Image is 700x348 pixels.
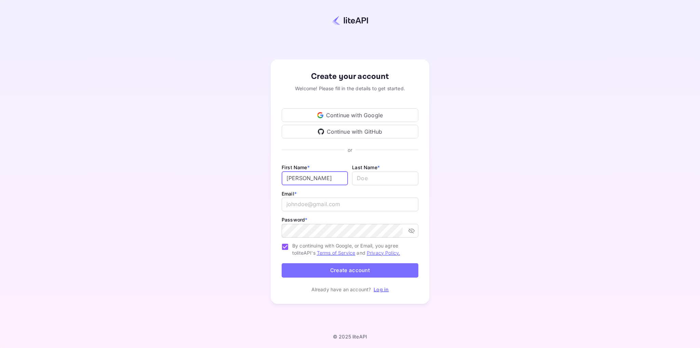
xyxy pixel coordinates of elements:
[332,15,368,25] img: liteapi
[282,108,418,122] div: Continue with Google
[352,164,380,170] label: Last Name
[282,172,348,185] input: John
[282,164,310,170] label: First Name
[311,286,371,293] p: Already have an account?
[367,250,400,256] a: Privacy Policy.
[333,334,367,339] p: © 2025 liteAPI
[405,225,418,237] button: toggle password visibility
[317,250,355,256] a: Terms of Service
[292,242,413,256] span: By continuing with Google, or Email, you agree to liteAPI's and
[282,263,418,278] button: Create account
[282,70,418,83] div: Create your account
[282,191,297,197] label: Email
[282,198,418,211] input: johndoe@gmail.com
[282,85,418,92] div: Welcome! Please fill in the details to get started.
[282,217,307,223] label: Password
[282,125,418,138] div: Continue with GitHub
[374,286,389,292] a: Log in
[352,172,418,185] input: Doe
